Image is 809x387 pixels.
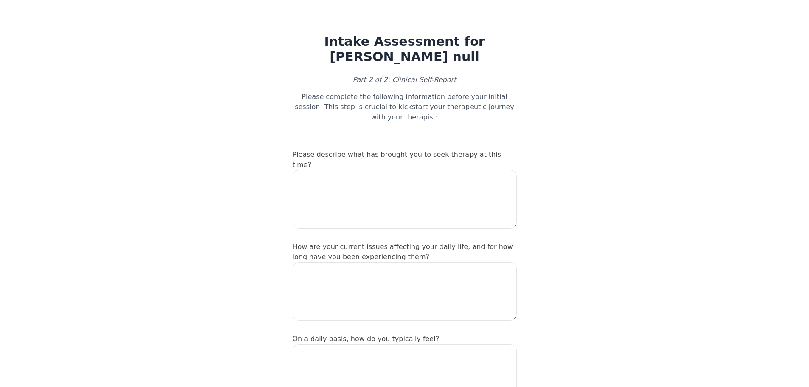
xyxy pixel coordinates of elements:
label: Please describe what has brought you to seek therapy at this time? [293,150,502,169]
p: Part 2 of 2: Clinical Self-Report [293,75,517,85]
h1: Intake Assessment for [PERSON_NAME] null [293,34,517,65]
label: On a daily basis, how do you typically feel? [293,335,440,343]
label: How are your current issues affecting your daily life, and for how long have you been experiencin... [293,243,513,261]
p: Please complete the following information before your initial session. This step is crucial to ki... [293,92,517,122]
